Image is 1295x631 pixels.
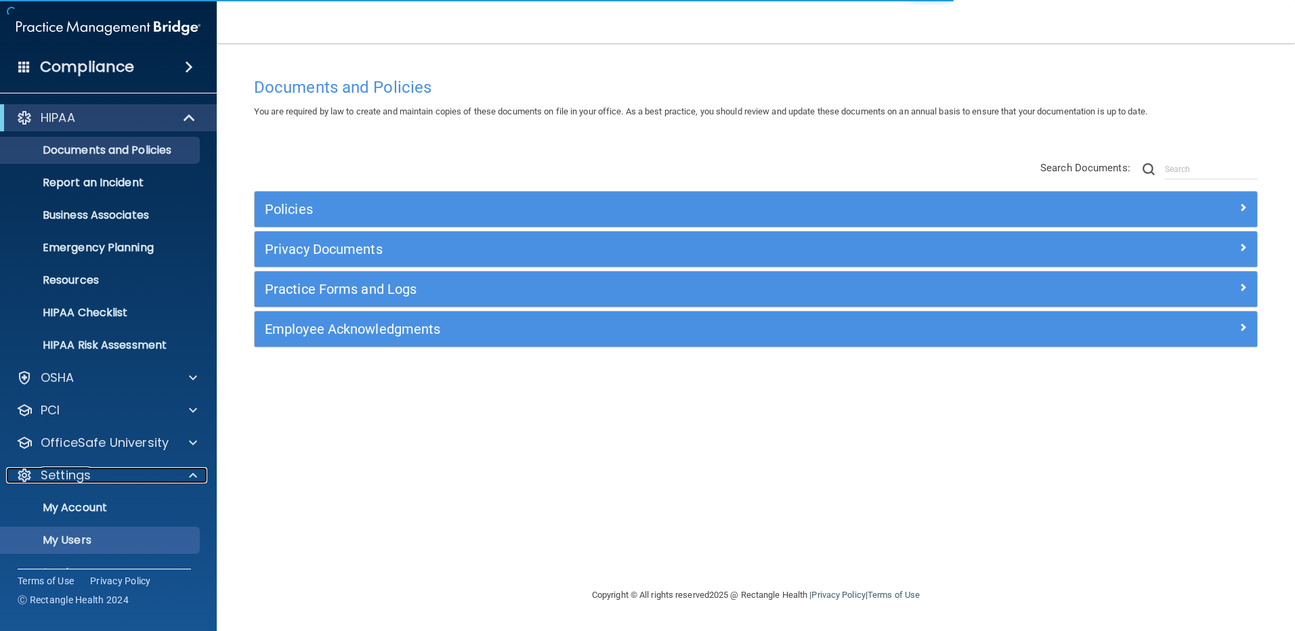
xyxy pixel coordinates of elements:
[16,435,197,451] a: OfficeSafe University
[265,202,996,217] h5: Policies
[41,370,75,386] p: OSHA
[868,590,920,600] a: Terms of Use
[811,590,865,600] a: Privacy Policy
[1165,159,1258,179] input: Search
[90,574,151,588] a: Privacy Policy
[41,110,75,126] p: HIPAA
[16,467,197,483] a: Settings
[265,282,996,297] h5: Practice Forms and Logs
[9,176,194,190] p: Report an Incident
[9,501,194,515] p: My Account
[40,58,134,77] h4: Compliance
[9,339,194,352] p: HIPAA Risk Assessment
[265,318,1247,340] a: Employee Acknowledgments
[18,574,74,588] a: Terms of Use
[16,370,197,386] a: OSHA
[9,534,194,547] p: My Users
[9,209,194,222] p: Business Associates
[254,106,1147,116] span: You are required by law to create and maintain copies of these documents on file in your office. ...
[265,198,1247,220] a: Policies
[265,322,996,336] h5: Employee Acknowledgments
[16,14,200,41] img: PMB logo
[265,278,1247,300] a: Practice Forms and Logs
[9,144,194,157] p: Documents and Policies
[265,242,996,257] h5: Privacy Documents
[509,573,1003,617] div: Copyright © All rights reserved 2025 @ Rectangle Health | |
[18,593,129,607] span: Ⓒ Rectangle Health 2024
[16,402,197,418] a: PCI
[9,241,194,255] p: Emergency Planning
[1040,162,1130,174] span: Search Documents:
[16,110,196,126] a: HIPAA
[265,238,1247,260] a: Privacy Documents
[9,306,194,320] p: HIPAA Checklist
[41,435,169,451] p: OfficeSafe University
[1143,163,1155,175] img: ic-search.3b580494.png
[41,402,60,418] p: PCI
[41,467,91,483] p: Settings
[254,79,1258,96] h4: Documents and Policies
[9,274,194,287] p: Resources
[9,566,194,580] p: Services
